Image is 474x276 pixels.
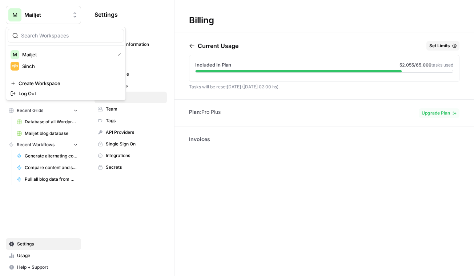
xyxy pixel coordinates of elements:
[25,164,78,171] span: Compare content and score improvement
[25,153,78,159] span: Generate alternating content images as a test
[11,62,19,71] img: Sinch Logo
[13,162,81,173] a: Compare content and score improvement
[106,41,164,48] span: Personal Information
[95,68,167,80] a: Workspace
[22,63,118,70] span: Sinch
[21,32,119,39] input: Search Workspaces
[106,106,164,112] span: Team
[24,11,68,19] span: Mailjet
[13,128,81,139] a: Mailjet blog database
[12,11,17,19] span: M
[106,164,164,171] span: Secrets
[6,250,81,261] a: Usage
[13,116,81,128] a: Database of all Wordpress media
[19,80,118,87] span: Create Workspace
[106,152,164,159] span: Integrations
[6,6,81,24] button: Workspace: Mailjet
[95,127,167,138] a: API Providers
[13,173,81,185] a: Pull all blog data from MJ to Airops + populate grid
[17,241,78,247] span: Settings
[95,115,167,127] a: Tags
[426,41,459,51] button: Set Limits
[95,103,167,115] a: Team
[95,10,118,19] span: Settings
[25,119,78,125] span: Database of all Wordpress media
[95,39,167,50] a: Personal Information
[106,71,164,77] span: Workspace
[95,138,167,150] a: Single Sign On
[106,83,164,89] span: Databases
[6,238,81,250] a: Settings
[95,80,167,92] a: Databases
[431,62,453,68] span: tasks used
[6,261,81,273] button: Help + Support
[25,176,78,183] span: Pull all blog data from MJ to Airops + populate grid
[106,129,164,136] span: API Providers
[8,78,124,88] a: Create Workspace
[189,84,280,89] span: will be reset [DATE] ([DATE] 02:00 hs) .
[189,108,221,116] li: Pro Plus
[17,252,78,259] span: Usage
[13,51,17,58] span: M
[17,264,78,271] span: Help + Support
[6,139,81,150] button: Recent Workflows
[17,141,55,148] span: Recent Workflows
[429,43,450,49] span: Set Limits
[6,27,126,100] div: Workspace: Mailjet
[399,62,431,68] span: 52,055 /65,000
[8,88,124,99] a: Log Out
[22,51,112,58] span: Mailjet
[106,94,164,101] span: Billing
[6,105,81,116] button: Recent Grids
[95,150,167,161] a: Integrations
[422,110,450,116] span: Upgrade Plan
[198,41,238,50] p: Current Usage
[174,15,228,26] div: Billing
[95,161,167,173] a: Secrets
[95,92,167,103] a: Billing
[419,108,459,118] button: Upgrade Plan
[195,61,231,68] span: Included In Plan
[13,150,81,162] a: Generate alternating content images as a test
[189,136,459,143] p: Invoices
[189,84,201,89] a: Tasks
[189,109,201,115] span: Plan:
[106,117,164,124] span: Tags
[19,90,118,97] span: Log Out
[106,141,164,147] span: Single Sign On
[17,107,43,114] span: Recent Grids
[25,130,78,137] span: Mailjet blog database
